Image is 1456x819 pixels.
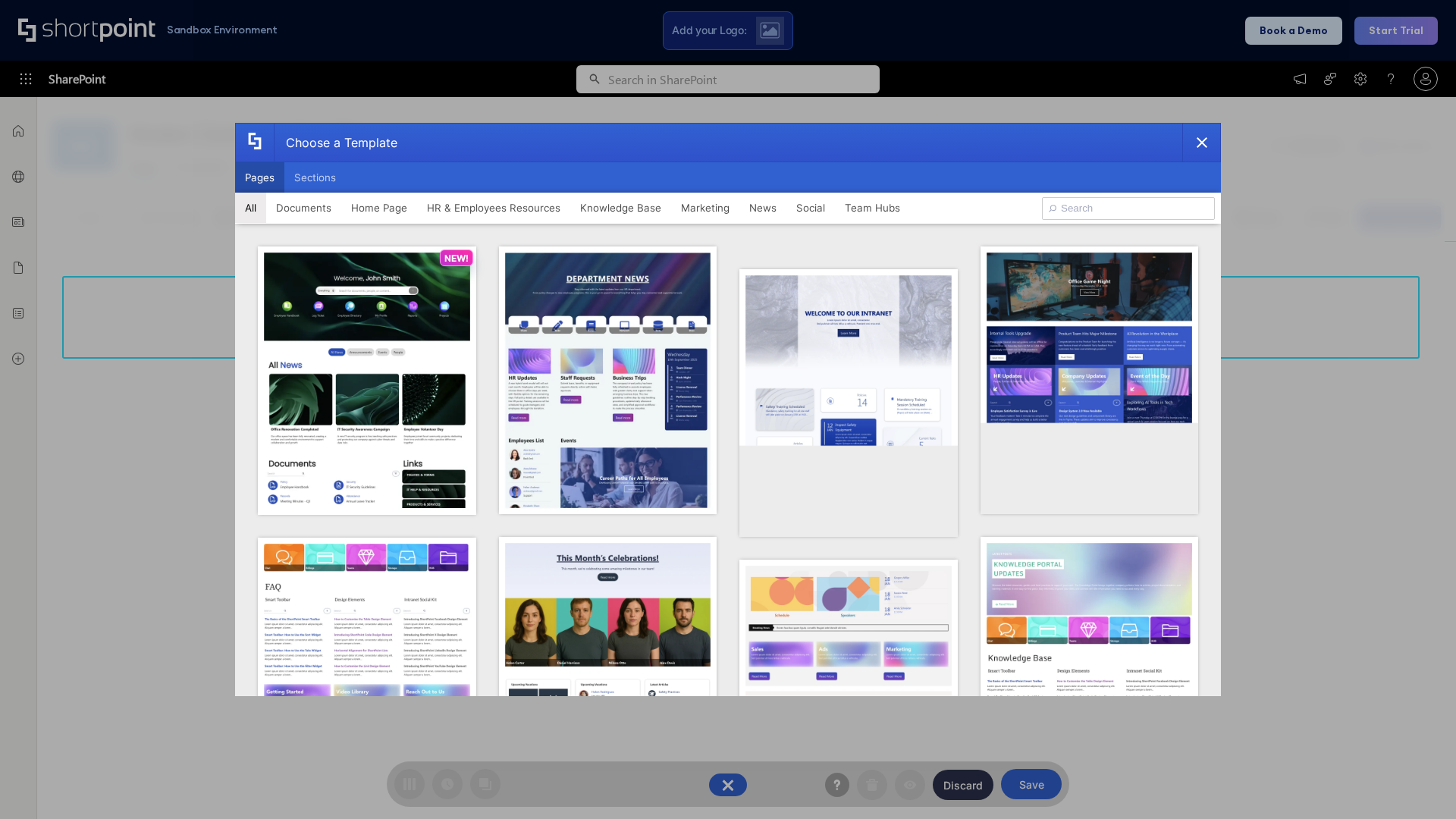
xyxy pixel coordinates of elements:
button: Team Hubs [835,193,910,223]
button: Marketing [671,193,739,223]
div: template selector [235,123,1221,696]
iframe: Chat Widget [1380,746,1456,819]
button: HR & Employees Resources [417,193,570,223]
input: Search [1042,197,1215,220]
button: Knowledge Base [570,193,671,223]
button: Pages [235,162,284,193]
button: Home Page [341,193,417,223]
button: News [739,193,786,223]
p: NEW! [444,253,469,264]
div: Choose a Template [274,124,397,162]
button: Social [786,193,835,223]
button: Documents [266,193,341,223]
button: Sections [284,162,346,193]
button: All [235,193,266,223]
